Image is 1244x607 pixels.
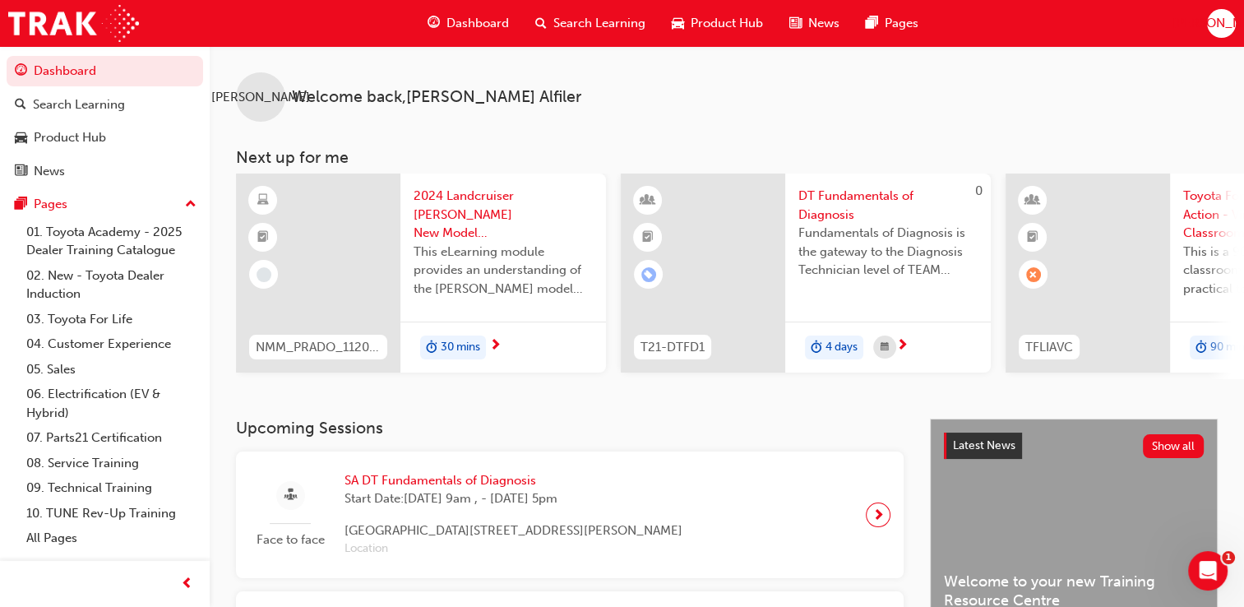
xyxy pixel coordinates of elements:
span: duration-icon [426,337,437,359]
h3: Upcoming Sessions [236,419,904,438]
span: search-icon [15,98,26,113]
a: Search Learning [7,90,203,120]
h3: Next up for me [210,148,1244,167]
a: Dashboard [7,56,203,86]
span: Start Date: [DATE] 9am , - [DATE] 5pm [345,489,682,508]
a: Face to faceSA DT Fundamentals of DiagnosisStart Date:[DATE] 9am , - [DATE] 5pm[GEOGRAPHIC_DATA][... [249,465,890,565]
span: Latest News [953,438,1015,452]
span: 30 mins [441,338,480,357]
span: Face to face [249,531,331,549]
a: Product Hub [7,123,203,153]
span: learningResourceType_ELEARNING-icon [257,190,269,211]
span: learningRecordVerb_ENROLL-icon [641,267,656,282]
a: 02. New - Toyota Dealer Induction [20,263,203,307]
span: SA DT Fundamentals of Diagnosis [345,471,682,490]
span: Welcome back , [PERSON_NAME] Alfiler [292,88,581,107]
span: learningRecordVerb_ABSENT-icon [1026,267,1041,282]
span: next-icon [896,339,909,354]
span: TFLIAVC [1025,338,1073,357]
span: booktick-icon [257,227,269,248]
span: duration-icon [811,337,822,359]
button: DashboardSearch LearningProduct HubNews [7,53,203,189]
a: 04. Customer Experience [20,331,203,357]
div: Search Learning [33,95,125,114]
a: 03. Toyota For Life [20,307,203,332]
span: car-icon [672,13,684,34]
span: 0 [975,183,983,198]
span: This eLearning module provides an understanding of the [PERSON_NAME] model line-up and its Katash... [414,243,593,299]
a: Latest NewsShow all [944,433,1204,459]
span: guage-icon [428,13,440,34]
span: Dashboard [446,14,509,33]
button: [PERSON_NAME] [1207,9,1236,38]
img: Trak [8,5,139,42]
span: news-icon [789,13,802,34]
span: booktick-icon [642,227,654,248]
a: news-iconNews [776,7,853,40]
span: Product Hub [691,14,763,33]
div: News [34,162,65,181]
a: News [7,156,203,187]
span: [GEOGRAPHIC_DATA][STREET_ADDRESS][PERSON_NAME] [345,521,682,540]
a: pages-iconPages [853,7,932,40]
span: Fundamentals of Diagnosis is the gateway to the Diagnosis Technician level of TEAM Training and s... [798,224,978,280]
span: News [808,14,839,33]
span: T21-DTFD1 [640,338,705,357]
a: 09. Technical Training [20,475,203,501]
a: car-iconProduct Hub [659,7,776,40]
span: booktick-icon [1027,227,1038,248]
span: 1 [1222,551,1235,564]
span: guage-icon [15,64,27,79]
span: next-icon [872,503,885,526]
a: 07. Parts21 Certification [20,425,203,451]
span: prev-icon [181,574,193,595]
span: Search Learning [553,14,645,33]
span: pages-icon [15,197,27,212]
a: guage-iconDashboard [414,7,522,40]
span: sessionType_FACE_TO_FACE-icon [284,485,297,506]
span: learningResourceType_INSTRUCTOR_LED-icon [642,190,654,211]
iframe: Intercom live chat [1188,551,1228,591]
span: NMM_PRADO_112024_MODULE_1 [256,338,381,357]
a: 01. Toyota Academy - 2025 Dealer Training Catalogue [20,220,203,263]
button: Pages [7,189,203,220]
span: pages-icon [866,13,878,34]
span: learningRecordVerb_NONE-icon [257,267,271,282]
span: news-icon [15,164,27,179]
span: up-icon [185,194,197,215]
a: 06. Electrification (EV & Hybrid) [20,382,203,425]
a: 0T21-DTFD1DT Fundamentals of DiagnosisFundamentals of Diagnosis is the gateway to the Diagnosis T... [621,174,991,373]
span: Pages [885,14,918,33]
span: search-icon [535,13,547,34]
a: 05. Sales [20,357,203,382]
a: 08. Service Training [20,451,203,476]
a: NMM_PRADO_112024_MODULE_12024 Landcruiser [PERSON_NAME] New Model Mechanisms - Model Outline 1Thi... [236,174,606,373]
div: Product Hub [34,128,106,147]
span: calendar-icon [881,337,889,358]
span: DT Fundamentals of Diagnosis [798,187,978,224]
span: Location [345,540,682,558]
span: car-icon [15,131,27,146]
span: [PERSON_NAME] [211,88,310,107]
a: 10. TUNE Rev-Up Training [20,501,203,526]
a: search-iconSearch Learning [522,7,659,40]
span: 2024 Landcruiser [PERSON_NAME] New Model Mechanisms - Model Outline 1 [414,187,593,243]
button: Show all [1143,434,1205,458]
span: 4 days [825,338,858,357]
a: All Pages [20,526,203,551]
span: learningResourceType_INSTRUCTOR_LED-icon [1027,190,1038,211]
span: next-icon [489,339,502,354]
span: duration-icon [1195,337,1207,359]
div: Pages [34,195,67,214]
